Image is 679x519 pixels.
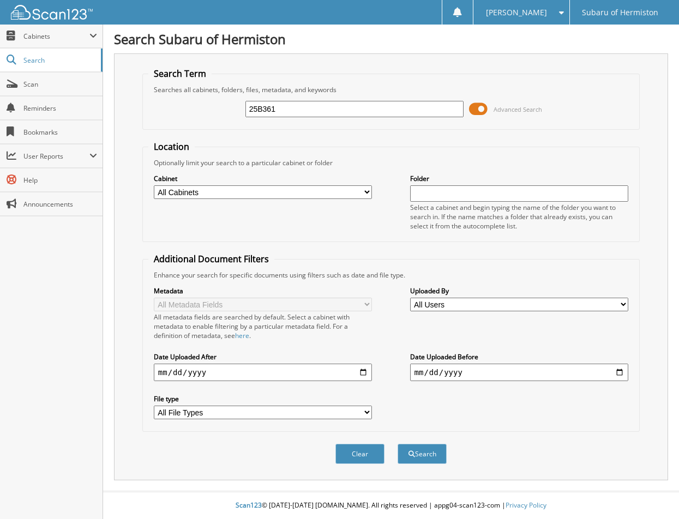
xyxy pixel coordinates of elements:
[410,364,629,381] input: end
[624,467,679,519] iframe: Chat Widget
[23,32,89,41] span: Cabinets
[148,253,274,265] legend: Additional Document Filters
[235,331,249,340] a: here
[410,352,629,361] label: Date Uploaded Before
[23,176,97,185] span: Help
[410,203,629,231] div: Select a cabinet and begin typing the name of the folder you want to search in. If the name match...
[486,9,547,16] span: [PERSON_NAME]
[148,85,634,94] div: Searches all cabinets, folders, files, metadata, and keywords
[236,500,262,510] span: Scan123
[148,270,634,280] div: Enhance your search for specific documents using filters such as date and file type.
[23,80,97,89] span: Scan
[154,286,372,295] label: Metadata
[582,9,658,16] span: Subaru of Hermiston
[23,104,97,113] span: Reminders
[148,141,195,153] legend: Location
[148,158,634,167] div: Optionally limit your search to a particular cabinet or folder
[154,312,372,340] div: All metadata fields are searched by default. Select a cabinet with metadata to enable filtering b...
[410,286,629,295] label: Uploaded By
[11,5,93,20] img: scan123-logo-white.svg
[154,352,372,361] label: Date Uploaded After
[114,30,668,48] h1: Search Subaru of Hermiston
[154,174,372,183] label: Cabinet
[410,174,629,183] label: Folder
[154,394,372,403] label: File type
[23,152,89,161] span: User Reports
[494,105,542,113] span: Advanced Search
[148,68,212,80] legend: Search Term
[154,364,372,381] input: start
[335,444,384,464] button: Clear
[506,500,546,510] a: Privacy Policy
[23,200,97,209] span: Announcements
[23,128,97,137] span: Bookmarks
[398,444,447,464] button: Search
[23,56,95,65] span: Search
[103,492,679,519] div: © [DATE]-[DATE] [DOMAIN_NAME]. All rights reserved | appg04-scan123-com |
